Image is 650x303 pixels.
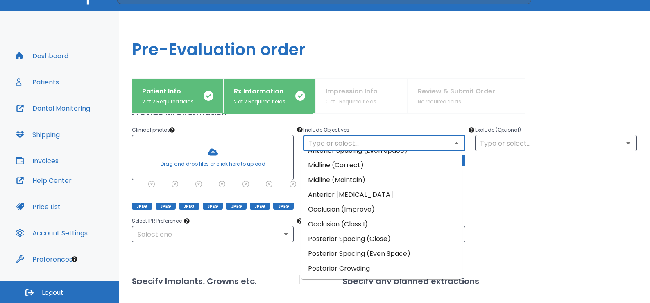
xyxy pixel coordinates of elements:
[623,137,634,149] button: Open
[29,115,58,122] i: anywhere
[39,267,45,273] button: Upload attachment
[11,171,77,190] button: Help Center
[11,197,66,216] button: Price List
[273,203,294,210] span: JPEG
[11,223,93,243] button: Account Settings
[132,125,294,135] p: Clinical photos *
[132,203,152,210] span: JPEG
[179,203,199,210] span: JPEG
[301,217,462,232] li: Occlusion (Class I)
[7,94,134,248] div: 👋🏻 Did you know you can view and manage your patient scansanywhereusing theDental Monitoring app?...
[478,137,634,149] input: Type or select...
[40,4,49,10] h1: Ma
[11,249,77,269] button: Preferences
[301,261,462,276] li: Posterior Crowding
[296,217,303,225] div: Tooltip anchor
[13,203,128,244] div: 📱 Download the app: | ​ Let us know if you need help getting started!
[7,249,157,263] textarea: Message…
[30,41,85,47] b: [PHONE_NUMBER]
[250,203,270,210] span: JPEG
[301,276,462,291] li: Posterior [MEDICAL_DATA]
[132,226,294,242] div: Select one
[25,72,94,78] b: — The Orthosnap Team
[11,72,64,92] button: Patients
[301,158,462,173] li: Midline (Correct)
[23,5,36,18] img: Profile image for Ma
[7,94,157,267] div: Ma says…
[76,204,104,210] a: App Store
[306,137,463,149] input: Type or select...
[13,99,128,171] div: 👋🏻 Did you know you can view and manage your patient scans using the ? It’s fully integrated with...
[342,275,479,287] h2: Specify any planned extractions
[13,175,108,190] a: Getting Started in Dental Monitoring
[301,232,462,246] li: Posterior Spacing (Close)
[13,175,128,199] div: 🔍 Learn more: ​
[168,126,176,134] div: Tooltip anchor
[25,25,122,39] a: [EMAIL_ADDRESS][DOMAIN_NAME]
[65,184,70,190] a: ®
[144,3,159,18] div: Close
[13,267,19,273] button: Emoji picker
[142,87,194,96] p: Patient Info
[140,263,154,276] button: Send a message…
[13,115,106,130] b: Dental Monitoring app
[132,275,257,287] h2: Specify Implants, Crowns etc.
[468,126,475,134] div: Tooltip anchor
[26,267,32,273] button: Gif picker
[451,137,462,149] button: Close
[226,203,247,210] span: JPEG
[40,10,56,18] p: Active
[183,217,190,225] div: Tooltip anchor
[301,187,462,202] li: Anterior [MEDICAL_DATA]
[128,3,144,19] button: Home
[11,125,65,144] button: Shipping
[234,87,285,96] p: Rx Information
[301,246,462,261] li: Posterior Spacing (Even Space)
[303,125,465,135] p: Include Objectives
[11,151,63,171] button: Invoices
[13,204,127,219] a: Google Play
[296,126,303,133] div: Tooltip anchor
[52,267,59,273] button: Start recording
[142,98,194,105] p: 2 of 2 Required fields
[301,173,462,187] li: Midline (Maintain)
[119,11,650,78] h1: Pre-Evaluation order
[301,202,462,217] li: Occlusion (Improve)
[5,3,21,19] button: go back
[132,216,294,226] p: Select IPR Preference
[475,125,637,135] p: Exclude (Optional)
[11,46,73,66] button: Dashboard
[11,98,95,118] button: Dental Monitoring
[42,288,63,297] span: Logout
[234,98,285,105] p: 2 of 2 Required fields
[70,184,122,190] a: (Provider's Guide)
[156,203,176,210] span: JPEG
[203,203,223,210] span: JPEG
[71,255,78,263] div: Tooltip anchor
